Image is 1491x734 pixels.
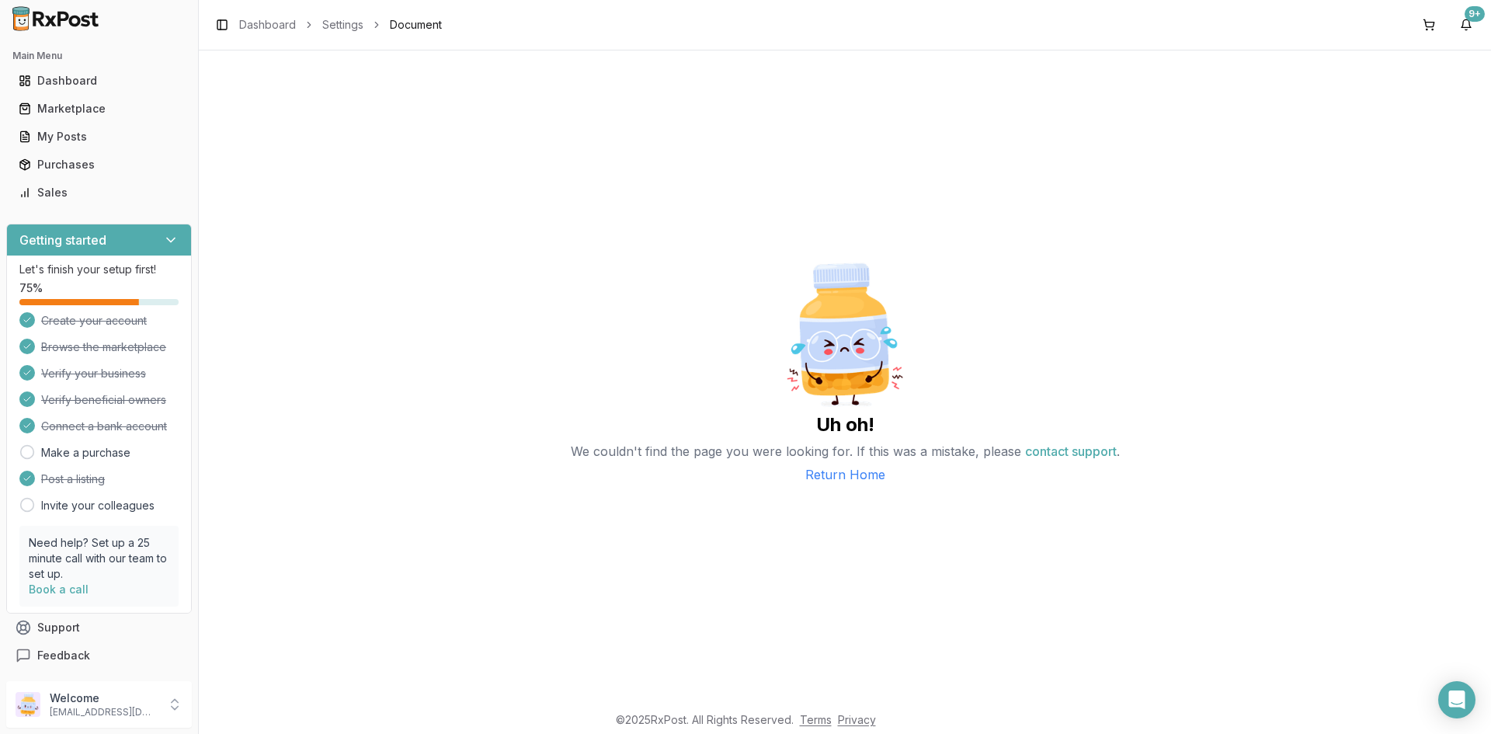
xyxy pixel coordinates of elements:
[41,419,167,434] span: Connect a bank account
[29,535,169,582] p: Need help? Set up a 25 minute call with our team to set up.
[41,471,105,487] span: Post a listing
[1454,12,1479,37] button: 9+
[322,17,363,33] a: Settings
[6,642,192,670] button: Feedback
[805,465,885,484] a: Return Home
[6,68,192,93] button: Dashboard
[6,124,192,149] button: My Posts
[19,129,179,144] div: My Posts
[19,231,106,249] h3: Getting started
[50,691,158,706] p: Welcome
[19,101,179,117] div: Marketplace
[41,313,147,329] span: Create your account
[12,95,186,123] a: Marketplace
[41,366,146,381] span: Verify your business
[41,339,166,355] span: Browse the marketplace
[16,692,40,717] img: User avatar
[6,180,192,205] button: Sales
[19,280,43,296] span: 75 %
[1025,437,1117,465] button: contact support
[12,179,186,207] a: Sales
[41,445,130,461] a: Make a purchase
[838,713,876,726] a: Privacy
[239,17,442,33] nav: breadcrumb
[19,185,179,200] div: Sales
[239,17,296,33] a: Dashboard
[12,151,186,179] a: Purchases
[19,157,179,172] div: Purchases
[6,614,192,642] button: Support
[390,17,442,33] span: Document
[12,50,186,62] h2: Main Menu
[12,123,186,151] a: My Posts
[6,6,106,31] img: RxPost Logo
[571,437,1120,465] p: We couldn't find the page you were looking for. If this was a mistake, please .
[37,648,90,663] span: Feedback
[41,498,155,513] a: Invite your colleagues
[50,706,158,718] p: [EMAIL_ADDRESS][DOMAIN_NAME]
[12,67,186,95] a: Dashboard
[29,583,89,596] a: Book a call
[816,412,874,437] h2: Uh oh!
[6,96,192,121] button: Marketplace
[6,152,192,177] button: Purchases
[1438,681,1475,718] div: Open Intercom Messenger
[19,262,179,277] p: Let's finish your setup first!
[1465,6,1485,22] div: 9+
[41,392,166,408] span: Verify beneficial owners
[19,73,179,89] div: Dashboard
[767,257,923,412] img: Sad Pill Bottle
[800,713,832,726] a: Terms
